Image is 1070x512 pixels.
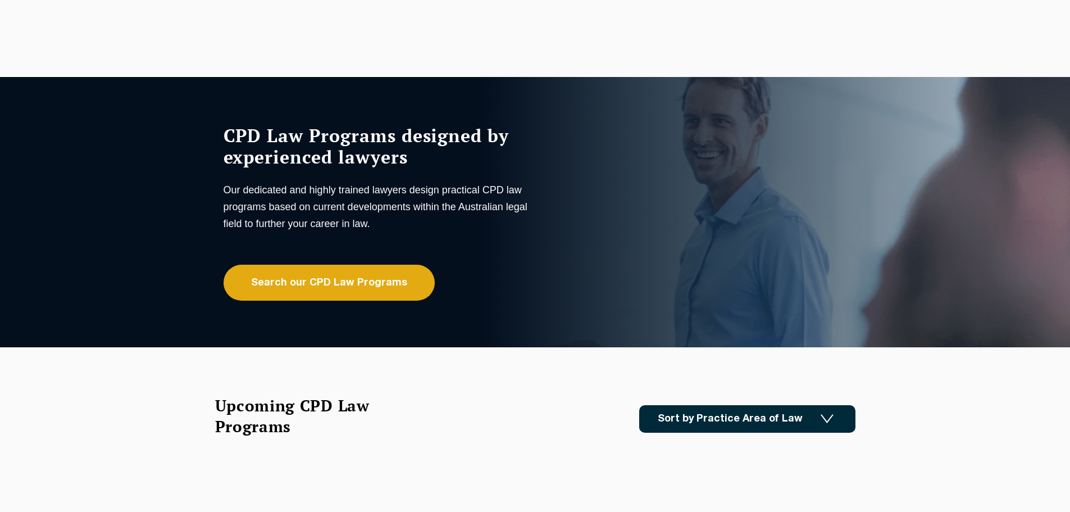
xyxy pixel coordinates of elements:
[224,125,532,167] h1: CPD Law Programs designed by experienced lawyers
[821,414,834,424] img: Icon
[639,405,855,433] a: Sort by Practice Area of Law
[224,182,532,232] p: Our dedicated and highly trained lawyers design practical CPD law programs based on current devel...
[224,265,435,301] a: Search our CPD Law Programs
[215,395,398,437] h2: Upcoming CPD Law Programs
